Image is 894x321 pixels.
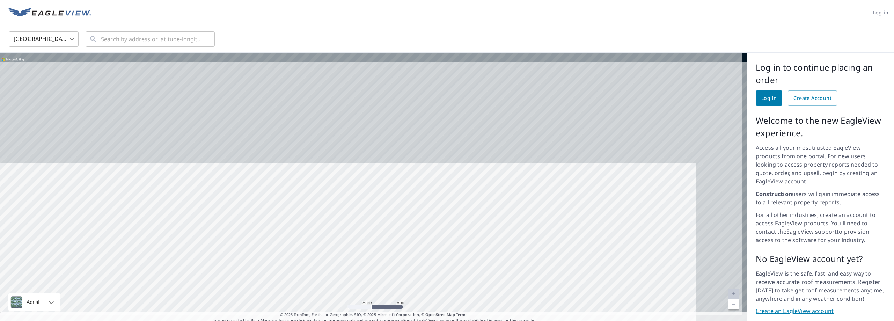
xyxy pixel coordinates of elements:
[756,211,886,244] p: For all other industries, create an account to access EagleView products. You'll need to contact ...
[756,253,886,265] p: No EagleView account yet?
[761,94,777,103] span: Log in
[280,312,468,318] span: © 2025 TomTom, Earthstar Geographics SIO, © 2025 Microsoft Corporation, ©
[456,312,468,317] a: Terms
[788,90,837,106] a: Create Account
[9,29,79,49] div: [GEOGRAPHIC_DATA]
[8,8,91,18] img: EV Logo
[793,94,831,103] span: Create Account
[756,144,886,185] p: Access all your most trusted EagleView products from one portal. For new users looking to access ...
[756,90,782,106] a: Log in
[425,312,455,317] a: OpenStreetMap
[24,293,42,311] div: Aerial
[101,29,200,49] input: Search by address or latitude-longitude
[873,8,888,17] span: Log in
[756,190,792,198] strong: Construction
[756,269,886,303] p: EagleView is the safe, fast, and easy way to receive accurate roof measurements. Register [DATE] ...
[756,114,886,139] p: Welcome to the new EagleView experience.
[756,190,886,206] p: users will gain immediate access to all relevant property reports.
[786,228,837,235] a: EagleView support
[728,299,739,309] a: Current Level 20, Zoom Out
[756,61,886,86] p: Log in to continue placing an order
[728,289,739,299] a: Current Level 20, Zoom In Disabled
[8,293,60,311] div: Aerial
[756,307,886,315] a: Create an EagleView account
